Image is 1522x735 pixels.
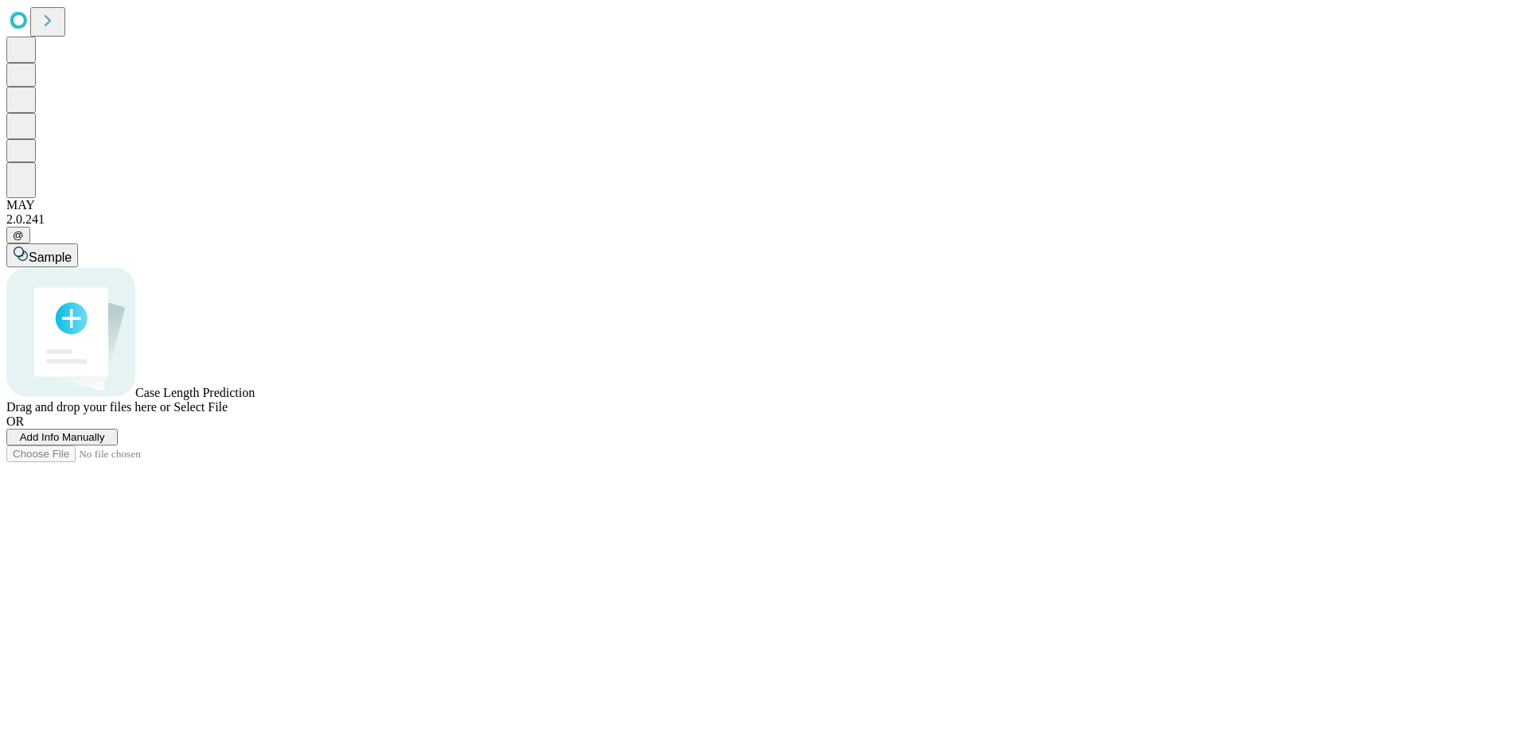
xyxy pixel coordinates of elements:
[6,414,24,428] span: OR
[6,227,30,243] button: @
[6,212,1516,227] div: 2.0.241
[20,431,105,443] span: Add Info Manually
[135,386,255,399] span: Case Length Prediction
[29,251,72,264] span: Sample
[6,429,118,445] button: Add Info Manually
[174,400,228,414] span: Select File
[13,229,24,241] span: @
[6,400,170,414] span: Drag and drop your files here or
[6,198,1516,212] div: MAY
[6,243,78,267] button: Sample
